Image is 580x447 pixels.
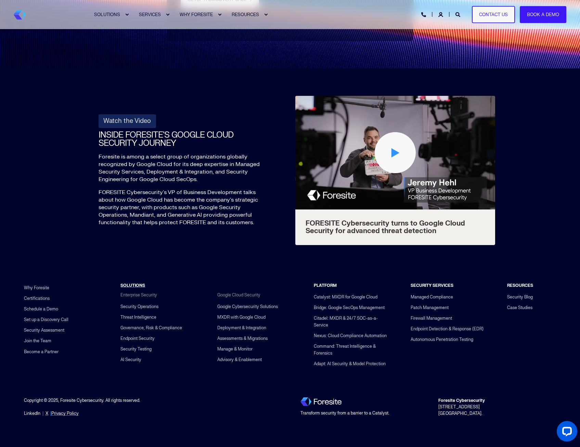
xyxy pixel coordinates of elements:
a: Login [438,11,444,17]
span: Google Cloud Security [217,292,260,298]
div: Play Video [375,132,416,173]
a: Citadel: MXDR & 24/7 SOC-as-a-Service [314,313,390,330]
a: Why Foresite [24,283,49,293]
a: SOLUTIONS [120,283,145,289]
a: Google Cybersecurity Solutions [217,302,278,312]
a: Governance, Risk & Compliance [120,323,182,333]
div: Copyright © 2025, Foresite Cybersecurity. All rights reserved. [24,397,280,410]
span: | [50,411,79,416]
a: Patch Management [411,302,449,313]
strong: Foresite Cybersecurity [438,398,485,403]
div: Navigation Menu [120,302,182,365]
a: MXDR with Google Cloud [217,312,266,323]
span: Enterprise Security [120,292,157,298]
img: Foresite brand mark, a hexagon shape of blues with a directional arrow to the right hand side [14,10,26,20]
a: Schedule a Demo [24,304,58,315]
a: Deployment & Integration [217,323,266,333]
span: [STREET_ADDRESS] [438,398,485,410]
a: Bridge: Google SecOps Management [314,302,385,313]
div: Navigation Menu [217,302,278,365]
a: X [46,410,48,417]
a: Book a Demo [520,6,566,23]
a: Nexus: Cloud Compliance Automation [314,330,387,341]
div: Expand WHY FORESITE [218,13,222,17]
span: PLATFORM [314,283,337,288]
a: Open Search [455,11,462,17]
div: Navigation Menu [24,283,68,357]
a: Managed Compliance [411,292,453,302]
a: Adapt: AI Security & Model Protection [314,358,386,369]
a: Firewall Management [411,313,452,323]
span: RESOURCES [507,283,533,288]
a: Case Studies [507,302,532,313]
a: Advisory & Enablement [217,355,262,365]
a: Endpoint Detection & Response (EDR) [411,323,484,334]
a: AI Security [120,355,141,365]
p: Foresite is among a select group of organizations globally recognized by Google Cloud for its dee... [99,153,271,183]
a: Become a Partner [24,346,59,357]
a: Threat Intelligence [120,312,156,323]
span: Watch the Video [103,116,151,126]
a: Security Testing [120,344,152,355]
a: Set up a Discovery Call [24,315,68,325]
h2: INSIDE FORESITE'S GOOGLE CLOUD SECURITY JOURNEY [99,131,271,148]
a: Contact Us [472,6,515,23]
a: Catalyst: MXDR for Google Cloud [314,292,377,302]
span: | [42,411,43,416]
div: Transform security from a barrier to a Catalyst. [300,410,418,417]
span: FORESITE Cybersecurity turns to Google Cloud Security for advanced threat detection [306,220,485,235]
img: Foresite logo, a hexagon shape of blues with a directional arrow to the right hand side, and the ... [300,397,341,406]
a: Privacy Policy [51,410,79,417]
a: Security Assessment [24,325,64,336]
span: SECURITY SERVICES [411,283,453,288]
span: [GEOGRAPHIC_DATA]. [438,411,482,416]
span: RESOURCES [232,12,259,17]
p: FORESITE Cybersecurity's VP of Business Development talks about how Google Cloud has become the c... [99,189,271,226]
div: Expand SOLUTIONS [125,13,129,17]
div: Navigation Menu [507,292,533,313]
a: Security Operations [120,302,158,312]
a: Join the Team [24,336,51,346]
a: Manage & Monitor [217,344,253,355]
a: Command: Threat Intelligence & Forensics [314,341,390,358]
div: Expand RESOURCES [264,13,268,17]
a: Certifications [24,293,50,304]
a: LinkedIn [24,410,40,417]
a: Back to Home [14,10,26,20]
iframe: LiveChat chat widget [551,418,580,447]
span: SOLUTIONS [94,12,120,17]
a: Security Blog [507,292,533,302]
a: Assessments & Migrations [217,333,268,344]
div: Expand SERVICES [166,13,170,17]
span: WHY FORESITE [180,12,213,17]
div: Navigation Menu [411,292,484,345]
a: Endpoint Security [120,333,155,344]
a: Autonomous Penetration Testing [411,334,473,345]
div: Navigation Menu [314,292,390,369]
